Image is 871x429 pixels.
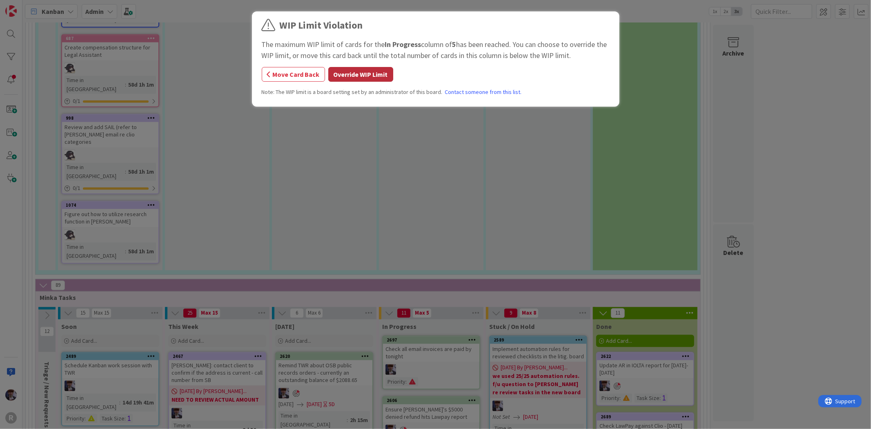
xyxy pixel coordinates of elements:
a: Contact someone from this list. [445,88,522,96]
button: Move Card Back [262,67,325,82]
div: WIP Limit Violation [280,18,363,33]
div: The maximum WIP limit of cards for the column of has been reached. You can choose to override the... [262,39,610,61]
b: In Progress [385,40,421,49]
b: 5 [452,40,457,49]
span: Support [17,1,37,11]
div: Note: The WIP limit is a board setting set by an administrator of this board. [262,88,610,96]
button: Override WIP Limit [328,67,393,82]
